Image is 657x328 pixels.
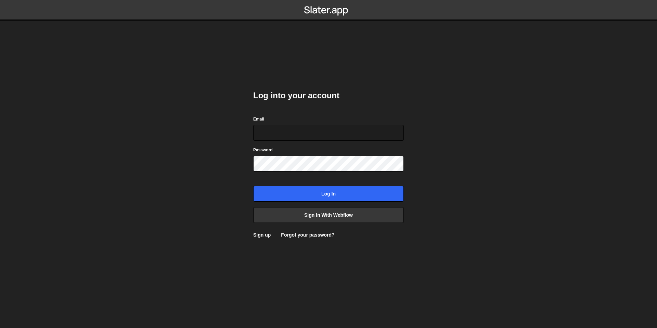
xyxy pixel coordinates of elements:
[253,207,404,223] a: Sign in with Webflow
[253,186,404,202] input: Log in
[253,90,404,101] h2: Log into your account
[253,232,271,238] a: Sign up
[253,147,273,153] label: Password
[253,116,264,123] label: Email
[281,232,334,238] a: Forgot your password?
